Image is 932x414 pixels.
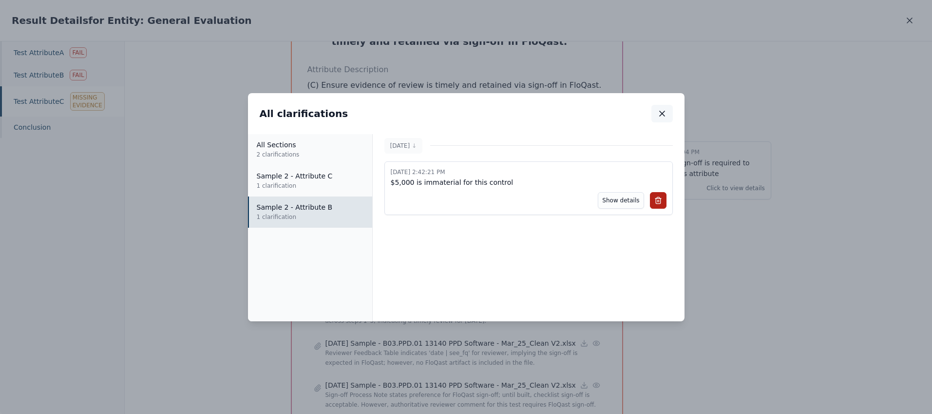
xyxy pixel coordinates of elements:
[650,192,666,209] button: Delete comment
[390,141,417,151] p: [DATE]
[257,181,364,191] p: 1 clarification
[260,107,348,120] h2: All clarifications
[257,140,364,150] p: All Sections
[257,171,364,181] p: Sample 2 - Attribute C
[412,142,417,149] span: ↓
[391,177,666,188] p: $5,000 is immaterial for this control
[391,168,666,177] p: [DATE] 2:42:21 PM
[384,138,423,154] button: [DATE]↓
[248,197,372,228] button: Sample 2 - Attribute B1 clarification
[598,192,644,209] button: Show details
[248,134,372,165] button: All Sections2 clarifications
[257,202,364,212] p: Sample 2 - Attribute B
[257,150,364,159] p: 2 clarifications
[257,212,364,222] p: 1 clarification
[248,165,372,197] button: Sample 2 - Attribute C1 clarification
